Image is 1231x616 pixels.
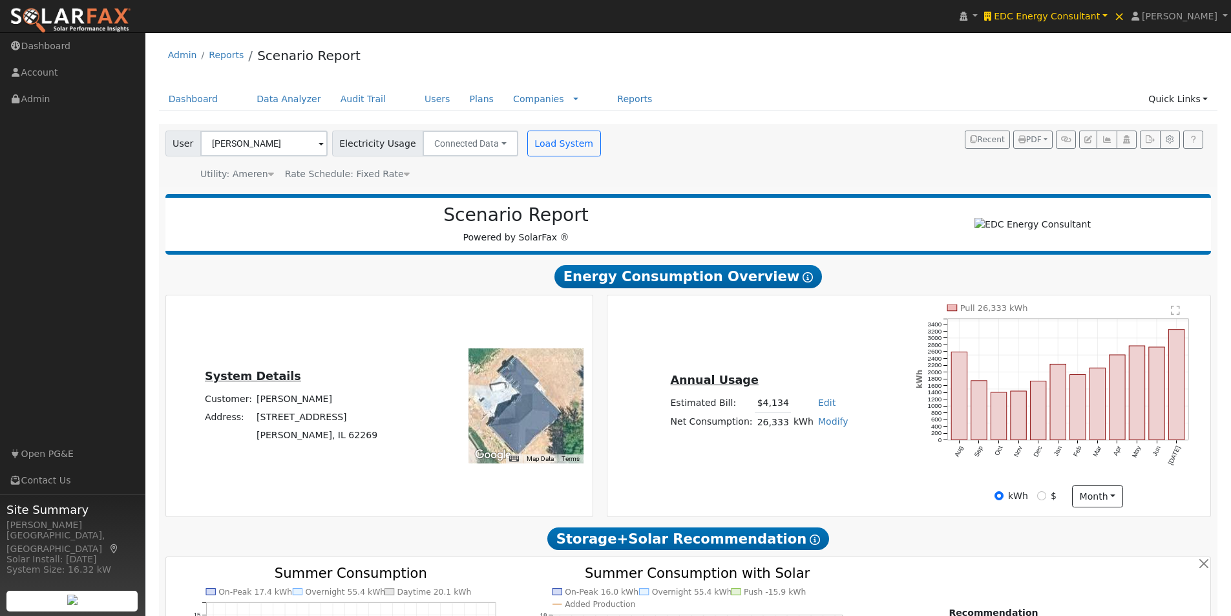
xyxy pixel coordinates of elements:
[744,588,806,597] text: Push -15.9 kWh
[953,445,964,458] text: Aug
[1053,445,1064,457] text: Jan
[803,272,813,282] i: Show Help
[472,447,514,463] img: Google
[928,375,942,382] text: 1800
[928,368,942,376] text: 2000
[1131,445,1142,459] text: May
[218,588,292,597] text: On-Peak 17.4 kWh
[562,455,580,462] a: Terms
[275,565,427,581] text: Summer Consumption
[931,409,942,416] text: 800
[1139,87,1217,111] a: Quick Links
[565,600,635,609] text: Added Production
[928,403,942,410] text: 1000
[1152,445,1163,457] text: Jun
[305,588,385,597] text: Overnight 55.4 kWh
[1079,131,1097,149] button: Edit User
[1072,445,1083,458] text: Feb
[1037,491,1046,500] input: $
[928,396,942,403] text: 1200
[1097,131,1117,149] button: Multi-Series Graph
[607,87,662,111] a: Reports
[1114,8,1125,24] span: ×
[931,423,942,430] text: 400
[67,595,78,605] img: retrieve
[423,131,518,156] button: Connected Data
[1031,381,1046,440] rect: onclick=""
[1110,355,1125,440] rect: onclick=""
[810,535,820,545] i: Show Help
[527,454,554,463] button: Map Data
[668,412,755,431] td: Net Consumption:
[1051,489,1057,503] label: $
[1072,485,1123,507] button: month
[6,563,138,577] div: System Size: 16.32 kW
[509,454,518,463] button: Keyboard shortcuts
[1013,445,1024,458] text: Nov
[257,48,361,63] a: Scenario Report
[1008,489,1028,503] label: kWh
[1070,375,1086,440] rect: onclick=""
[168,50,197,60] a: Admin
[818,416,848,427] a: Modify
[1018,135,1042,144] span: PDF
[928,328,942,335] text: 3200
[285,169,410,179] span: Alias: None
[109,544,120,554] a: Map
[1172,305,1181,315] text: 
[10,7,131,34] img: SolarFax
[928,321,942,328] text: 3400
[1149,347,1164,440] rect: onclick=""
[332,131,423,156] span: Electricity Usage
[254,408,379,426] td: [STREET_ADDRESS]
[254,390,379,408] td: [PERSON_NAME]
[652,588,732,597] text: Overnight 55.4 kWh
[931,430,942,437] text: 200
[1056,131,1076,149] button: Generate Report Link
[973,445,985,458] text: Sep
[565,588,638,597] text: On-Peak 16.0 kWh
[994,491,1004,500] input: kWh
[527,131,601,156] button: Load System
[670,374,758,387] u: Annual Usage
[1112,445,1123,457] text: Apr
[1130,346,1145,440] rect: onclick=""
[974,218,1091,231] img: EDC Energy Consultant
[200,131,328,156] input: Select a User
[928,382,942,389] text: 1600
[994,11,1100,21] span: EDC Energy Consultant
[165,131,201,156] span: User
[960,303,1028,313] text: Pull 26,333 kWh
[1167,445,1182,466] text: [DATE]
[254,427,379,445] td: [PERSON_NAME], IL 62269
[928,341,942,348] text: 2800
[547,527,829,551] span: Storage+Solar Recommendation
[928,334,942,341] text: 3000
[1140,131,1160,149] button: Export Interval Data
[931,416,942,423] text: 600
[951,352,967,440] rect: onclick=""
[6,529,138,556] div: [GEOGRAPHIC_DATA], [GEOGRAPHIC_DATA]
[928,361,942,368] text: 2200
[965,131,1010,149] button: Recent
[1160,131,1180,149] button: Settings
[159,87,228,111] a: Dashboard
[991,392,1007,440] rect: onclick=""
[755,412,791,431] td: 26,333
[460,87,503,111] a: Plans
[928,388,942,396] text: 1400
[178,204,854,226] h2: Scenario Report
[172,204,861,244] div: Powered by SolarFax ®
[6,518,138,532] div: [PERSON_NAME]
[1013,131,1053,149] button: PDF
[928,348,942,355] text: 2600
[1142,11,1217,21] span: [PERSON_NAME]
[791,412,815,431] td: kWh
[915,370,924,388] text: kWh
[203,408,255,426] td: Address:
[331,87,395,111] a: Audit Trail
[209,50,244,60] a: Reports
[6,501,138,518] span: Site Summary
[554,265,822,288] span: Energy Consumption Overview
[928,355,942,362] text: 2400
